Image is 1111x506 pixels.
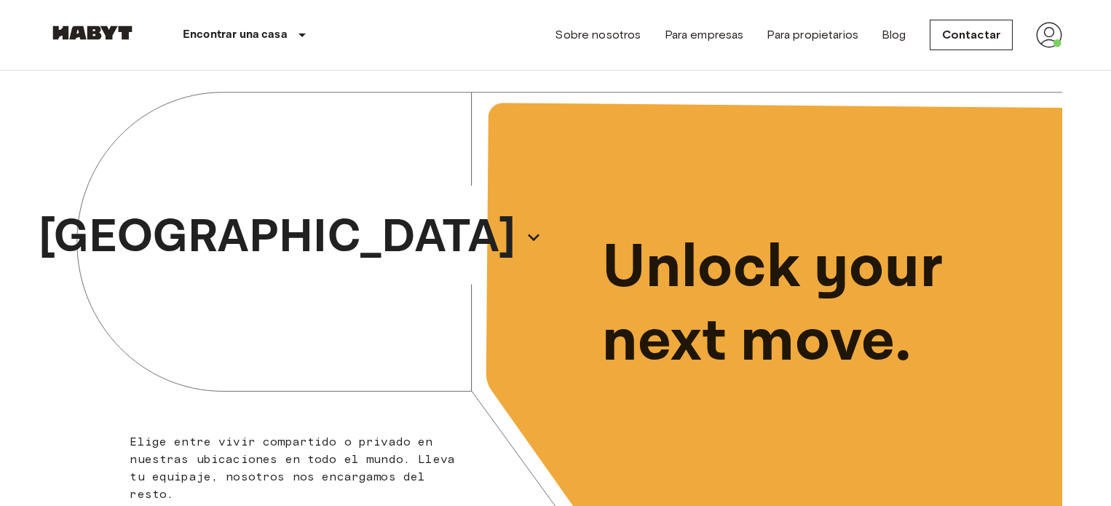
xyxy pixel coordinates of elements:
a: Blog [882,26,906,44]
img: avatar [1036,22,1062,48]
a: Para empresas [665,26,744,44]
p: [GEOGRAPHIC_DATA] [39,202,516,272]
img: Habyt [49,25,136,40]
a: Contactar [930,20,1013,50]
p: Encontrar una casa [183,26,288,44]
a: Sobre nosotros [555,26,641,44]
p: Unlock your next move. [602,232,1039,379]
p: Elige entre vivir compartido o privado en nuestras ubicaciones en todo el mundo. Lleva tu equipaj... [130,433,464,503]
button: [GEOGRAPHIC_DATA] [33,198,548,277]
a: Para propietarios [767,26,858,44]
